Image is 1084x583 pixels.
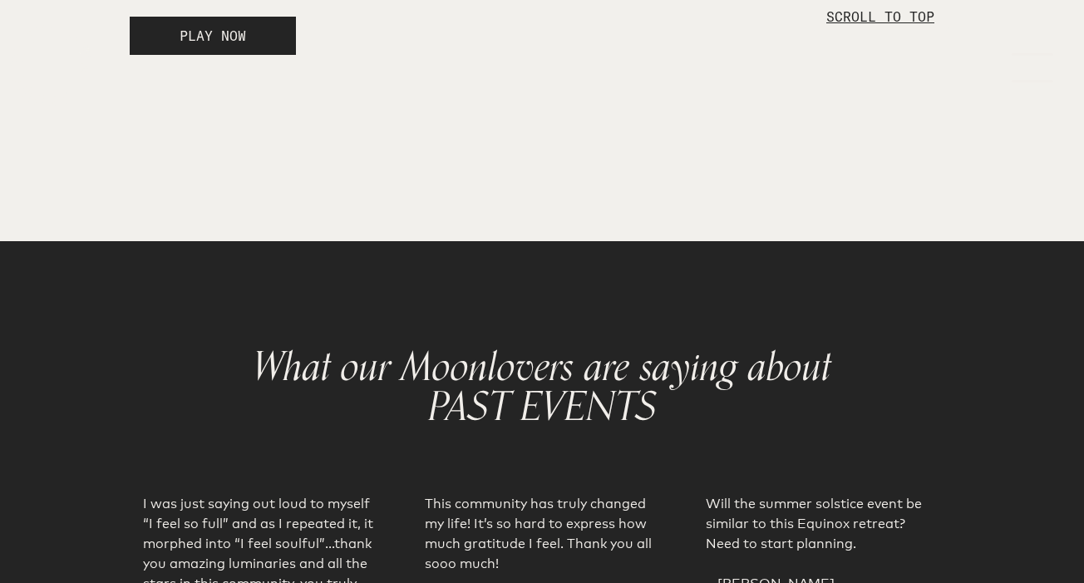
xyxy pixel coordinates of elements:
p: SCROLL TO TOP [826,7,934,27]
h1: What our Moonlovers are saying about PAST EVENTS [251,348,833,427]
span: PLAY NOW [180,27,246,44]
button: PLAY NOW [130,17,296,55]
